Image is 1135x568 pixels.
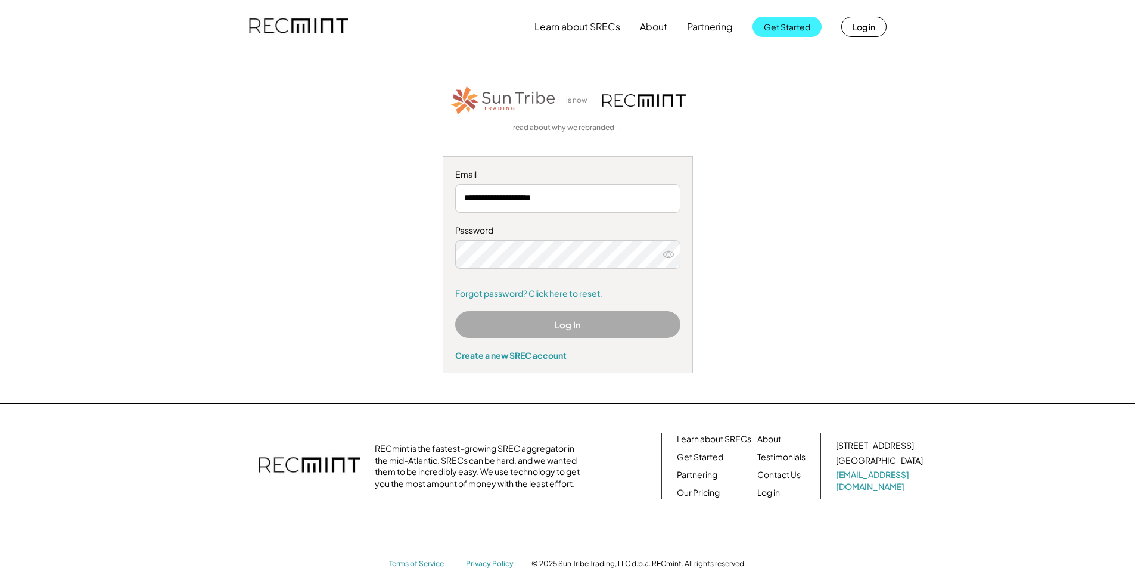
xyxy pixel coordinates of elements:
[757,451,806,463] a: Testimonials
[534,15,620,39] button: Learn about SRECs
[249,7,348,47] img: recmint-logotype%403x.png
[450,84,557,117] img: STT_Horizontal_Logo%2B-%2BColor.png
[455,350,680,361] div: Create a new SREC account
[841,17,887,37] button: Log in
[757,487,780,499] a: Log in
[455,225,680,237] div: Password
[836,455,923,467] div: [GEOGRAPHIC_DATA]
[677,487,720,499] a: Our Pricing
[375,443,586,489] div: RECmint is the fastest-growing SREC aggregator in the mid-Atlantic. SRECs can be hard, and we wan...
[677,469,717,481] a: Partnering
[640,15,667,39] button: About
[455,311,680,338] button: Log In
[757,469,801,481] a: Contact Us
[513,123,623,133] a: read about why we rebranded →
[563,95,596,105] div: is now
[455,288,680,300] a: Forgot password? Click here to reset.
[677,451,723,463] a: Get Started
[687,15,733,39] button: Partnering
[455,169,680,181] div: Email
[259,445,360,487] img: recmint-logotype%403x.png
[836,440,914,452] div: [STREET_ADDRESS]
[752,17,822,37] button: Get Started
[836,469,925,492] a: [EMAIL_ADDRESS][DOMAIN_NAME]
[677,433,751,445] a: Learn about SRECs
[602,94,686,107] img: recmint-logotype%403x.png
[757,433,781,445] a: About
